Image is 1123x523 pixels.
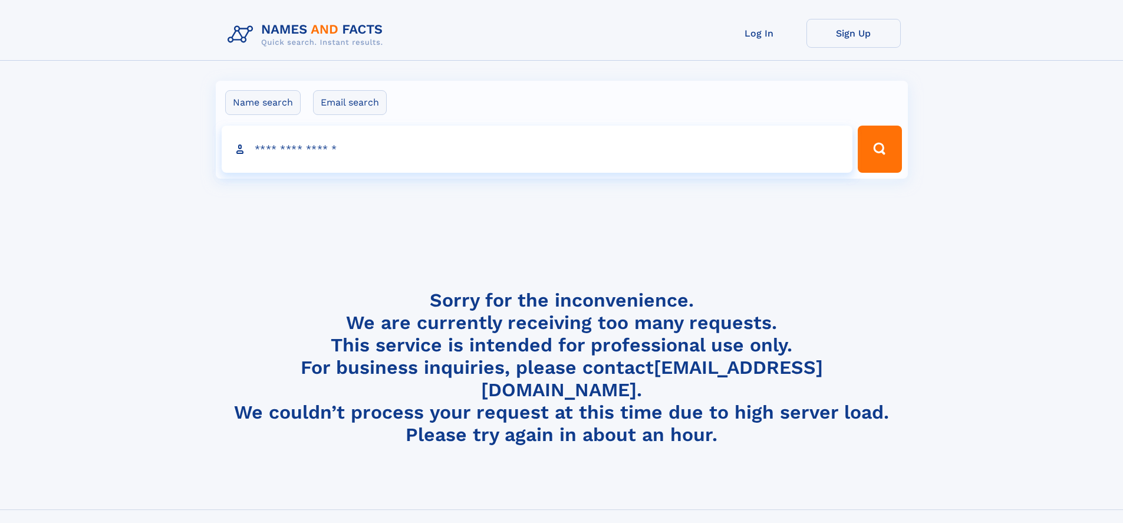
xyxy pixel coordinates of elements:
[225,90,301,115] label: Name search
[481,356,823,401] a: [EMAIL_ADDRESS][DOMAIN_NAME]
[223,19,393,51] img: Logo Names and Facts
[712,19,806,48] a: Log In
[806,19,901,48] a: Sign Up
[858,126,901,173] button: Search Button
[222,126,853,173] input: search input
[223,289,901,446] h4: Sorry for the inconvenience. We are currently receiving too many requests. This service is intend...
[313,90,387,115] label: Email search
